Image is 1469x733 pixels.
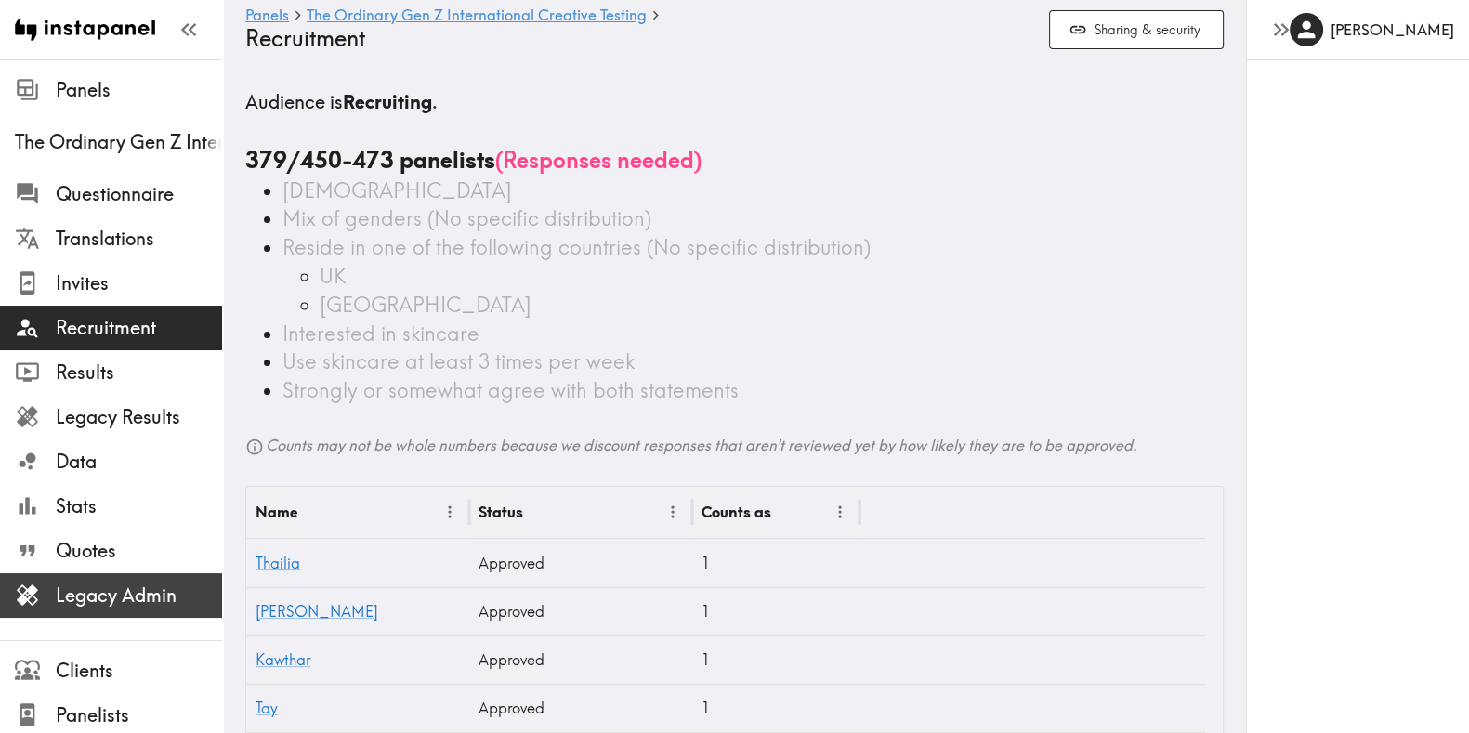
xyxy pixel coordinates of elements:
a: [PERSON_NAME] [256,602,378,621]
button: Menu [659,498,688,527]
span: Questionnaire [56,181,222,207]
button: Menu [826,498,855,527]
span: Panelists [56,702,222,728]
a: The Ordinary Gen Z International Creative Testing [307,7,647,25]
h5: Audience is . [245,89,1224,115]
span: UK [320,263,347,289]
div: 1 [692,635,859,684]
button: Sort [525,498,554,527]
button: Sharing & security [1049,10,1224,50]
button: Sort [773,498,802,527]
div: 1 [692,587,859,635]
h6: [PERSON_NAME] [1331,20,1454,40]
div: Approved [469,587,692,635]
b: 379/450-473 panelists [245,146,495,174]
span: Mix of genders (No specific distribution) [282,205,651,231]
a: Panels [245,7,289,25]
a: Thailia [256,554,300,572]
h6: Counts may not be whole numbers because we discount responses that aren't reviewed yet by how lik... [245,435,1224,456]
a: Tay [256,699,278,717]
span: Data [56,449,222,475]
span: Stats [56,493,222,519]
span: Legacy Results [56,404,222,430]
div: Counts as [702,503,771,521]
span: Clients [56,658,222,684]
button: Menu [436,498,465,527]
span: Interested in skincare [282,321,479,347]
span: Invites [56,270,222,296]
div: Approved [469,684,692,732]
div: Status [479,503,523,521]
span: Reside in one of the following countries (No specific distribution) [282,234,871,260]
span: Use skincare at least 3 times per week [282,348,635,374]
span: Strongly or somewhat agree with both statements [282,377,739,403]
button: Sort [299,498,328,527]
div: 1 [692,539,859,587]
span: [DEMOGRAPHIC_DATA] [282,177,512,203]
div: Approved [469,635,692,684]
span: [GEOGRAPHIC_DATA] [320,292,531,318]
span: ( Responses needed ) [495,146,702,174]
h4: Recruitment [245,25,1034,52]
span: Translations [56,226,222,252]
div: Name [256,503,297,521]
div: Approved [469,539,692,587]
span: Legacy Admin [56,582,222,609]
a: Kawthar [256,650,310,669]
b: Recruiting [343,90,432,113]
div: 1 [692,684,859,732]
span: The Ordinary Gen Z International Creative Testing [15,129,222,155]
span: Recruitment [56,315,222,341]
span: Results [56,360,222,386]
span: Quotes [56,538,222,564]
span: Panels [56,77,222,103]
